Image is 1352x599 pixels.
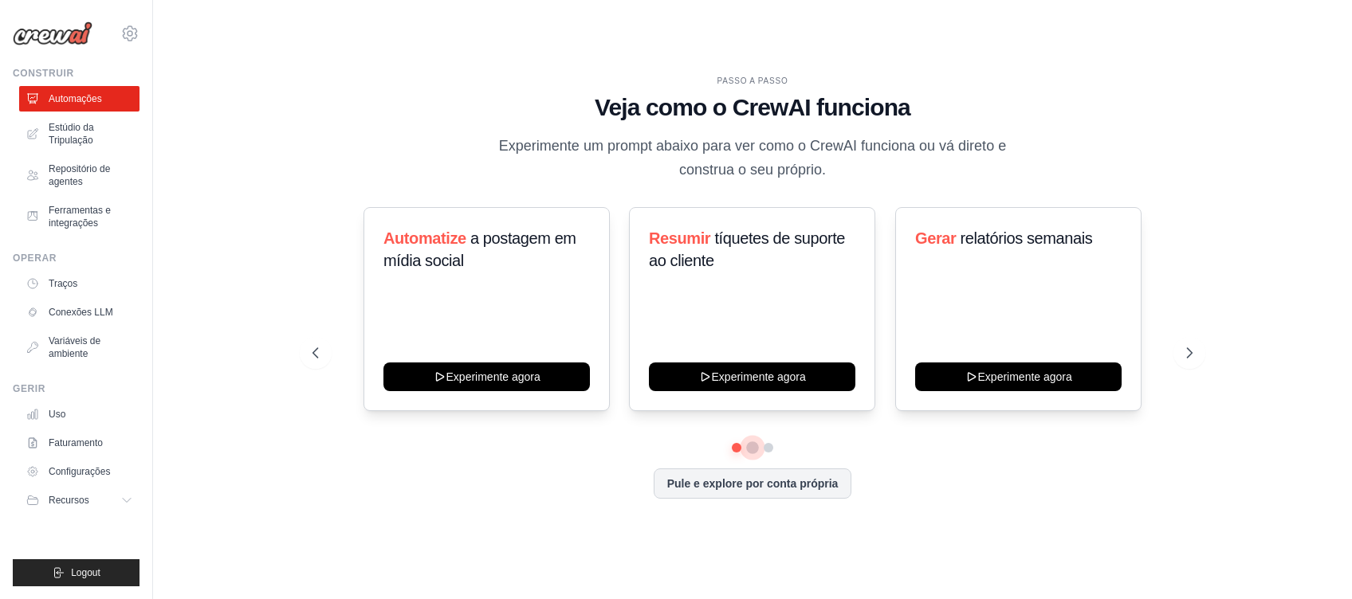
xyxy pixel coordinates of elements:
button: Experimente agora [649,362,855,391]
button: Experimente agora [383,362,590,391]
a: Traços [19,271,140,296]
a: Ferramentas e integrações [19,198,140,236]
div: Operar [13,252,140,264]
span: Resumir [649,229,710,247]
font: Estúdio da Tripulação [49,121,133,147]
font: Experimente agora [977,369,1071,385]
font: Configurações [49,465,110,478]
a: Uso [19,401,140,427]
a: Faturamento [19,430,140,456]
span: Recursos [49,494,89,507]
a: Repositório de agentes [19,156,140,194]
a: Conexões LLM [19,299,140,325]
font: Ferramentas e integrações [49,204,133,229]
button: Logout [13,559,140,586]
button: Recursos [19,487,140,513]
font: Faturamento [49,437,103,449]
span: Logout [71,566,100,579]
p: Experimente um prompt abaixo para ver como o CrewAI funciona ou vá direto e construa o seu próprio. [485,135,1020,182]
font: Conexões LLM [49,306,113,319]
button: Experimente agora [915,362,1122,391]
font: Traços [49,277,77,290]
font: Automações [49,92,102,105]
span: Automatize [383,229,466,247]
h1: Veja como o CrewAI funciona [312,93,1193,122]
button: Pule e explore por conta própria [654,468,852,499]
font: Repositório de agentes [49,162,133,188]
font: Variáveis de ambiente [49,335,133,360]
div: Gerir [13,382,140,395]
font: Experimente agora [446,369,540,385]
a: Automações [19,86,140,112]
a: Variáveis de ambiente [19,328,140,366]
div: PASSO A PASSO [312,75,1193,87]
a: Estúdio da Tripulação [19,115,140,153]
font: Uso [49,408,65,421]
span: Gerar [915,229,956,247]
div: Widget de chat [1272,523,1352,599]
span: relatórios semanais [960,229,1092,247]
iframe: Chat Widget [1272,523,1352,599]
div: Construir [13,67,140,80]
img: Logotipo [13,22,92,45]
a: Configurações [19,459,140,484]
font: Experimente agora [712,369,806,385]
span: tíquetes de suporte ao cliente [649,229,845,269]
span: a postagem em mídia social [383,229,576,269]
